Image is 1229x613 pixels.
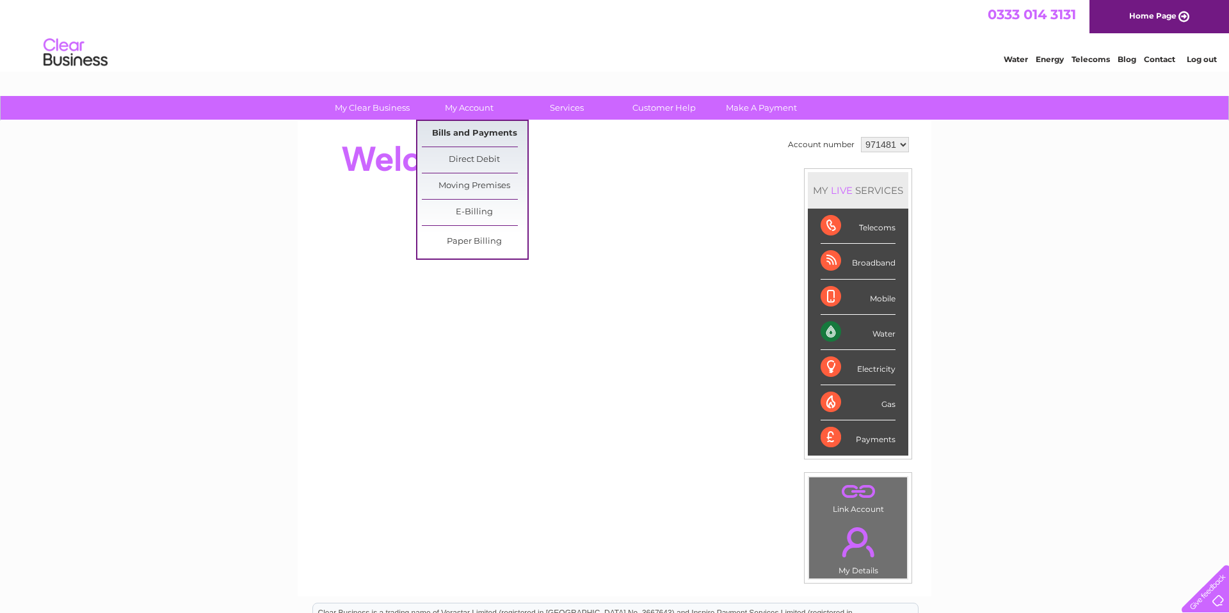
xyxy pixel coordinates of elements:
[1036,54,1064,64] a: Energy
[422,121,527,147] a: Bills and Payments
[821,244,896,279] div: Broadband
[812,481,904,503] a: .
[1187,54,1217,64] a: Log out
[821,209,896,244] div: Telecoms
[785,134,858,155] td: Account number
[514,96,620,120] a: Services
[422,147,527,173] a: Direct Debit
[808,172,908,209] div: MY SERVICES
[1072,54,1110,64] a: Telecoms
[808,477,908,517] td: Link Account
[812,520,904,564] a: .
[821,385,896,420] div: Gas
[422,229,527,255] a: Paper Billing
[319,96,425,120] a: My Clear Business
[43,33,108,72] img: logo.png
[821,315,896,350] div: Water
[808,516,908,579] td: My Details
[313,7,918,62] div: Clear Business is a trading name of Verastar Limited (registered in [GEOGRAPHIC_DATA] No. 3667643...
[821,420,896,455] div: Payments
[1004,54,1028,64] a: Water
[422,200,527,225] a: E-Billing
[417,96,522,120] a: My Account
[422,173,527,199] a: Moving Premises
[709,96,814,120] a: Make A Payment
[611,96,717,120] a: Customer Help
[1118,54,1136,64] a: Blog
[821,350,896,385] div: Electricity
[1144,54,1175,64] a: Contact
[988,6,1076,22] a: 0333 014 3131
[828,184,855,196] div: LIVE
[821,280,896,315] div: Mobile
